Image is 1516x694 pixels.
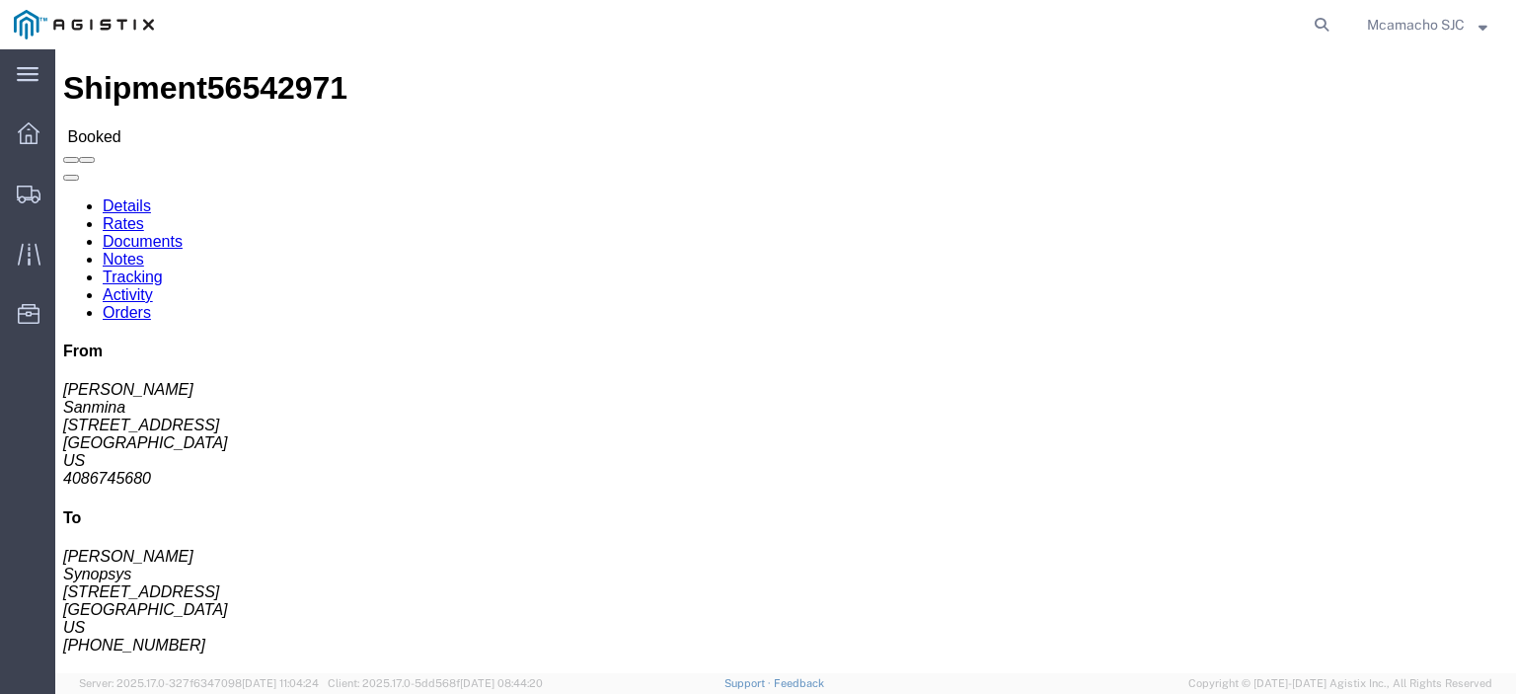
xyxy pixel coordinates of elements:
button: Mcamacho SJC [1366,13,1488,37]
span: Mcamacho SJC [1367,14,1465,36]
a: Support [724,677,774,689]
a: Feedback [774,677,824,689]
span: Copyright © [DATE]-[DATE] Agistix Inc., All Rights Reserved [1188,675,1492,692]
iframe: FS Legacy Container [55,49,1516,673]
span: [DATE] 11:04:24 [242,677,319,689]
span: Client: 2025.17.0-5dd568f [328,677,543,689]
span: [DATE] 08:44:20 [460,677,543,689]
span: Server: 2025.17.0-327f6347098 [79,677,319,689]
img: logo [14,10,154,39]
